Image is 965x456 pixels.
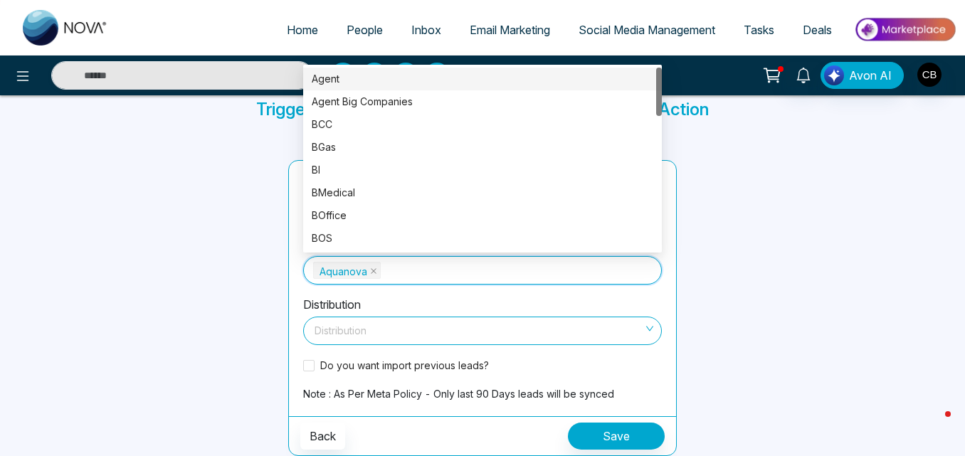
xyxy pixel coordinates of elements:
div: BI [312,162,653,178]
span: Social Media Management [579,23,715,37]
div: BOS [312,230,653,246]
span: Aquanova [313,262,381,279]
a: Email Marketing [455,16,564,43]
span: Inbox [411,23,441,37]
span: Avon AI [849,67,892,84]
div: BGas [303,136,662,159]
a: Inbox [397,16,455,43]
div: BOffice [303,204,662,227]
a: Social Media Management [564,16,729,43]
img: Lead Flow [824,65,844,85]
div: BMedical [303,181,662,204]
h4: Action [658,100,709,120]
img: User Avatar [917,63,942,87]
button: Save [568,423,665,450]
span: Home [287,23,318,37]
img: Market-place.gif [853,14,956,46]
button: Back [300,423,345,450]
iframe: Intercom live chat [917,408,951,442]
span: Email Marketing [470,23,550,37]
div: BOS [303,227,662,250]
img: Nova CRM Logo [23,10,108,46]
a: Deals [789,16,846,43]
span: Aquanova [320,264,367,278]
span: close [370,267,377,275]
span: Deals [803,23,832,37]
label: Distribution [303,296,361,313]
div: Agent Big Companies [303,90,662,113]
span: People [347,23,383,37]
div: Agent [312,71,653,87]
button: Avon AI [821,62,904,89]
span: Tasks [744,23,774,37]
div: BCC [303,113,662,136]
div: BGas [312,139,653,155]
h4: Trigger [256,100,311,120]
div: BOffice [312,208,653,223]
div: BMedical [312,185,653,201]
div: Agent [303,68,662,90]
a: Tasks [729,16,789,43]
small: Note : As Per Meta Policy - Only last 90 Days leads will be synced [303,388,614,400]
div: Agent Big Companies [312,94,653,110]
div: BI [303,159,662,181]
div: BCC [312,117,653,132]
a: People [332,16,397,43]
span: Do you want import previous leads? [315,358,495,373]
a: Home [273,16,332,43]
